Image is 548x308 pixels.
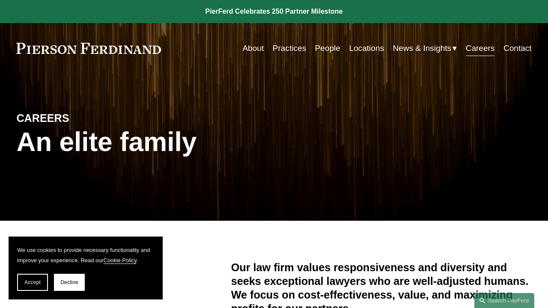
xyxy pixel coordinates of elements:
h4: CAREERS [16,111,145,125]
section: Cookie banner [9,237,163,299]
a: Contact [503,40,532,56]
a: Cookie Policy [104,257,137,264]
button: Accept [17,274,48,291]
h1: An elite family [16,127,274,157]
span: Decline [60,279,78,285]
button: Decline [54,274,85,291]
p: We use cookies to provide necessary functionality and improve your experience. Read our . [17,245,154,265]
span: Accept [24,279,41,285]
a: folder dropdown [393,40,457,56]
a: People [315,40,340,56]
span: News & Insights [393,41,451,56]
a: Careers [466,40,495,56]
a: About [242,40,264,56]
a: Locations [349,40,384,56]
a: Practices [273,40,306,56]
a: Search this site [474,293,534,308]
